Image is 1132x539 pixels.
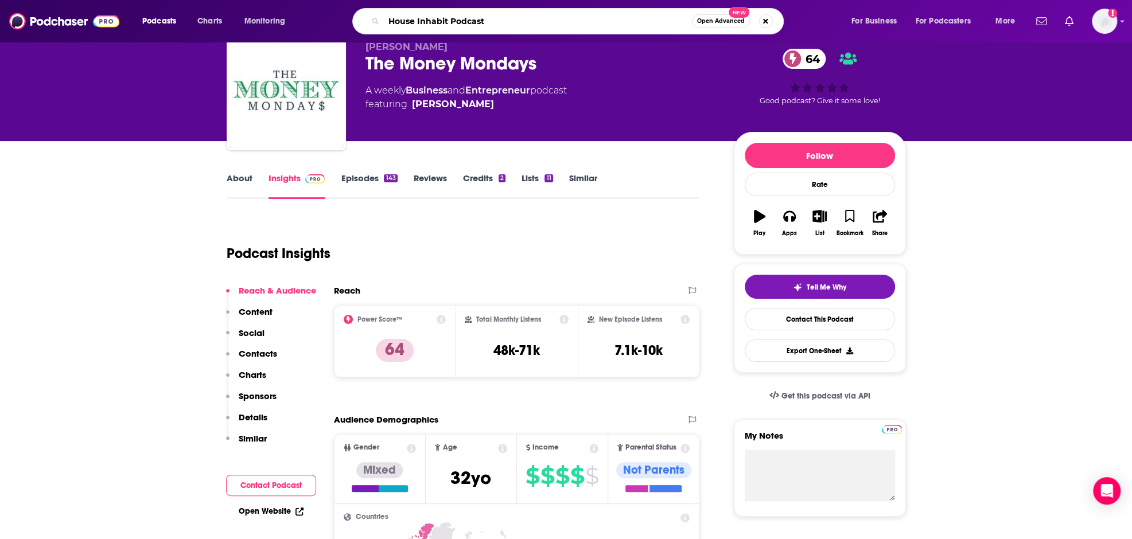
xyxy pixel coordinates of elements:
[239,285,316,296] p: Reach & Audience
[987,12,1029,30] button: open menu
[227,245,330,262] h1: Podcast Insights
[226,285,316,306] button: Reach & Audience
[226,475,316,496] button: Contact Podcast
[305,174,325,183] img: Podchaser Pro
[882,423,902,434] a: Pro website
[1092,9,1117,34] img: User Profile
[190,12,229,30] a: Charts
[753,230,765,237] div: Play
[376,339,414,362] p: 64
[745,143,895,168] button: Follow
[353,444,379,451] span: Gender
[239,506,304,516] a: Open Website
[406,85,448,96] a: Business
[585,467,598,485] span: $
[226,433,267,454] button: Similar
[1032,11,1051,31] a: Show notifications dropdown
[614,342,663,359] h3: 7.1k-10k
[851,13,897,29] span: For Business
[865,202,894,244] button: Share
[412,97,494,111] div: [PERSON_NAME]
[843,12,911,30] button: open menu
[226,327,264,349] button: Social
[239,412,267,423] p: Details
[745,339,895,362] button: Export One-Sheet
[365,84,567,111] div: A weekly podcast
[807,283,846,292] span: Tell Me Why
[815,230,824,237] div: List
[1092,9,1117,34] span: Logged in as Ashley_Beenen
[448,85,465,96] span: and
[835,202,865,244] button: Bookmark
[782,230,797,237] div: Apps
[227,173,252,199] a: About
[745,275,895,299] button: tell me why sparkleTell Me Why
[239,433,267,444] p: Similar
[334,414,438,425] h2: Audience Demographics
[522,173,553,199] a: Lists11
[450,467,491,489] span: 32 yo
[804,202,834,244] button: List
[760,96,880,105] span: Good podcast? Give it some love!
[9,10,119,32] img: Podchaser - Follow, Share and Rate Podcasts
[363,8,795,34] div: Search podcasts, credits, & more...
[544,174,553,182] div: 11
[995,13,1015,29] span: More
[244,13,285,29] span: Monitoring
[793,283,802,292] img: tell me why sparkle
[134,12,191,30] button: open menu
[781,391,870,401] span: Get this podcast via API
[625,444,676,451] span: Parental Status
[745,430,895,450] label: My Notes
[599,315,662,323] h2: New Episode Listens
[357,315,402,323] h2: Power Score™
[760,382,880,410] a: Get this podcast via API
[697,18,745,24] span: Open Advanced
[365,41,448,52] span: [PERSON_NAME]
[775,202,804,244] button: Apps
[239,306,273,317] p: Content
[794,49,826,69] span: 64
[499,174,505,182] div: 2
[526,467,539,485] span: $
[356,513,388,521] span: Countries
[729,7,749,18] span: New
[532,444,559,451] span: Income
[236,12,300,30] button: open menu
[384,174,397,182] div: 143
[414,173,447,199] a: Reviews
[226,369,266,390] button: Charts
[365,97,567,111] span: featuring
[442,444,457,451] span: Age
[872,230,888,237] div: Share
[1108,9,1117,18] svg: Add a profile image
[142,13,176,29] span: Podcasts
[239,348,277,359] p: Contacts
[745,308,895,330] a: Contact This Podcast
[239,390,277,401] p: Sponsors
[465,85,530,96] a: Entrepreneur
[836,230,863,237] div: Bookmark
[269,173,325,199] a: InsightsPodchaser Pro
[1092,9,1117,34] button: Show profile menu
[493,342,540,359] h3: 48k-71k
[226,306,273,327] button: Content
[1060,11,1078,31] a: Show notifications dropdown
[476,315,541,323] h2: Total Monthly Listens
[334,285,360,296] h2: Reach
[692,14,750,28] button: Open AdvancedNew
[229,33,344,148] img: The Money Mondays
[882,425,902,434] img: Podchaser Pro
[783,49,826,69] a: 64
[226,348,277,369] button: Contacts
[569,173,597,199] a: Similar
[239,327,264,338] p: Social
[570,467,584,485] span: $
[1093,477,1121,505] div: Open Intercom Messenger
[341,173,397,199] a: Episodes143
[745,173,895,196] div: Rate
[745,202,775,244] button: Play
[226,390,277,412] button: Sponsors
